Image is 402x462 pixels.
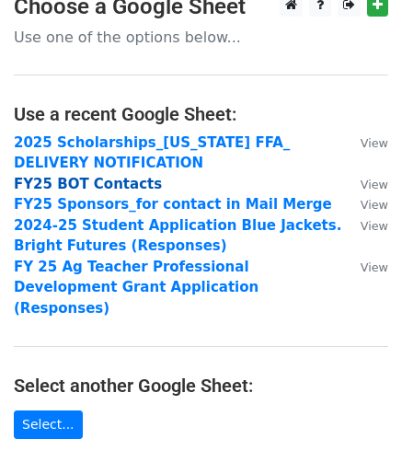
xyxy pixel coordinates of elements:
iframe: Chat Widget [310,374,402,462]
a: FY25 BOT Contacts [14,176,162,192]
a: FY 25 Ag Teacher Professional Development Grant Application (Responses) [14,259,258,317]
a: View [342,217,388,234]
a: View [342,176,388,192]
a: Select... [14,410,83,439]
small: View [361,198,388,212]
small: View [361,136,388,150]
a: View [342,259,388,275]
small: View [361,178,388,191]
h4: Use a recent Google Sheet: [14,103,388,125]
p: Use one of the options below... [14,28,388,47]
a: 2025 Scholarships_[US_STATE] FFA_ DELIVERY NOTIFICATION [14,134,290,172]
a: View [342,196,388,213]
a: View [342,134,388,151]
small: View [361,219,388,233]
small: View [361,260,388,274]
a: 2024-25 Student Application Blue Jackets. Bright Futures (Responses) [14,217,341,255]
a: FY25 Sponsors_for contact in Mail Merge [14,196,332,213]
h4: Select another Google Sheet: [14,375,388,397]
